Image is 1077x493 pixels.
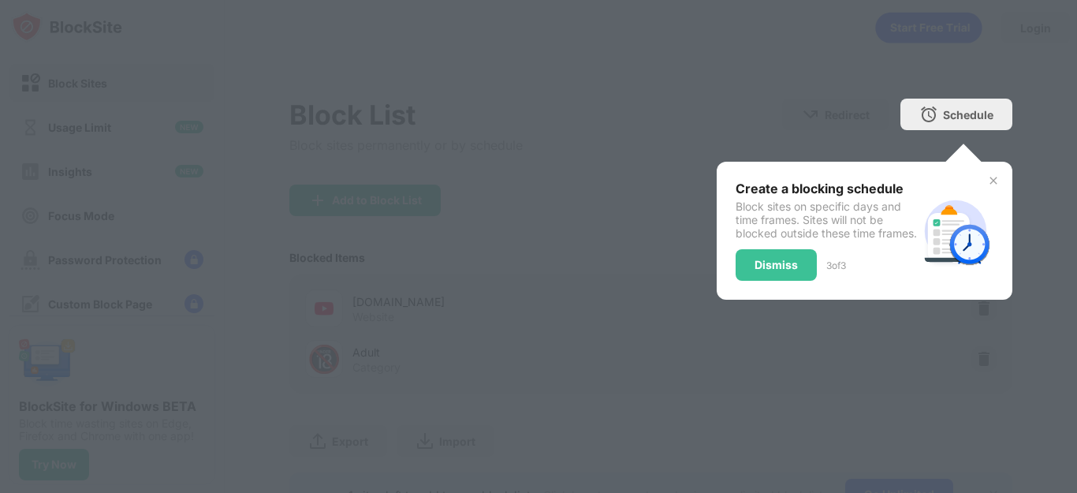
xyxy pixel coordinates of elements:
div: Create a blocking schedule [736,181,918,196]
div: Schedule [943,108,993,121]
img: schedule.svg [918,193,993,269]
div: Dismiss [755,259,798,271]
div: Block sites on specific days and time frames. Sites will not be blocked outside these time frames. [736,200,918,240]
div: 3 of 3 [826,260,846,271]
img: x-button.svg [987,174,1000,187]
